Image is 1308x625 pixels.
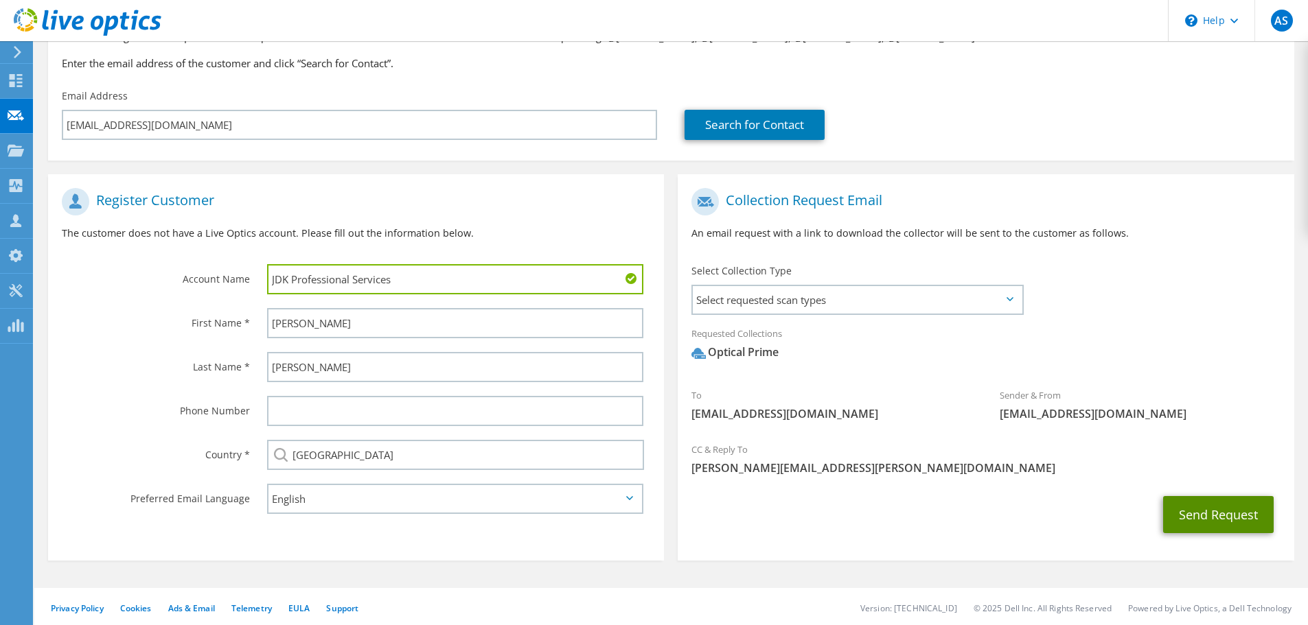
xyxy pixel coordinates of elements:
p: The customer does not have a Live Optics account. Please fill out the information below. [62,226,650,241]
label: Account Name [62,264,250,286]
a: EULA [288,602,310,614]
p: An email request with a link to download the collector will be sent to the customer as follows. [691,226,1280,241]
div: Optical Prime [691,344,779,360]
li: © 2025 Dell Inc. All Rights Reserved [974,602,1112,614]
h1: Collection Request Email [691,188,1273,215]
div: CC & Reply To [678,435,1294,482]
label: Country * [62,440,250,462]
a: Search for Contact [685,110,825,140]
a: Cookies [120,602,152,614]
span: [EMAIL_ADDRESS][DOMAIN_NAME] [1000,406,1281,421]
span: [EMAIL_ADDRESS][DOMAIN_NAME] [691,406,972,421]
label: Preferred Email Language [62,484,250,506]
label: Phone Number [62,396,250,418]
label: First Name * [62,308,250,330]
div: To [678,381,986,428]
label: Last Name * [62,352,250,374]
label: Email Address [62,89,128,103]
a: Ads & Email [168,602,215,614]
a: Privacy Policy [51,602,104,614]
span: AS [1271,10,1293,32]
div: Sender & From [986,381,1294,428]
label: Select Collection Type [691,264,792,278]
a: Telemetry [231,602,272,614]
li: Powered by Live Optics, a Dell Technology [1128,602,1292,614]
span: Select requested scan types [693,286,1022,314]
h3: Enter the email address of the customer and click “Search for Contact”. [62,56,1281,71]
span: [PERSON_NAME][EMAIL_ADDRESS][PERSON_NAME][DOMAIN_NAME] [691,460,1280,475]
svg: \n [1185,14,1197,27]
li: Version: [TECHNICAL_ID] [860,602,957,614]
div: Requested Collections [678,319,1294,374]
h1: Register Customer [62,188,643,215]
a: Support [326,602,358,614]
button: Send Request [1163,496,1274,533]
